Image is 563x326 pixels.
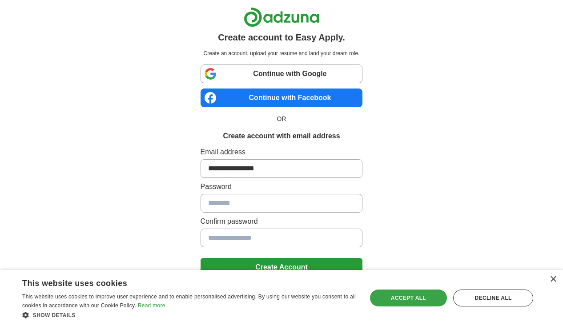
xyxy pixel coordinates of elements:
[218,31,345,44] h1: Create account to Easy Apply.
[550,276,556,283] div: Close
[22,310,356,319] div: Show details
[370,290,447,306] div: Accept all
[22,294,356,309] span: This website uses cookies to improve user experience and to enable personalised advertising. By u...
[202,49,361,57] p: Create an account, upload your resume and land your dream role.
[201,216,363,227] label: Confirm password
[201,258,363,277] button: Create Account
[201,64,363,83] a: Continue with Google
[201,147,363,157] label: Email address
[272,114,292,124] span: OR
[22,275,334,289] div: This website uses cookies
[201,181,363,192] label: Password
[138,302,165,309] a: Read more, opens a new window
[201,89,363,107] a: Continue with Facebook
[244,7,319,27] img: Adzuna logo
[33,312,76,318] span: Show details
[223,131,340,141] h1: Create account with email address
[453,290,533,306] div: Decline all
